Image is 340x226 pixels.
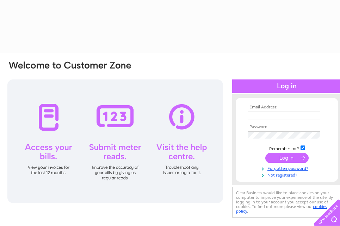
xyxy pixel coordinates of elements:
[246,144,328,151] td: Remember me?
[246,125,328,130] th: Password:
[248,171,328,178] a: Not registered?
[248,165,328,171] a: Forgotten password?
[246,105,328,110] th: Email Address:
[265,153,309,163] input: Submit
[236,204,327,214] a: cookies policy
